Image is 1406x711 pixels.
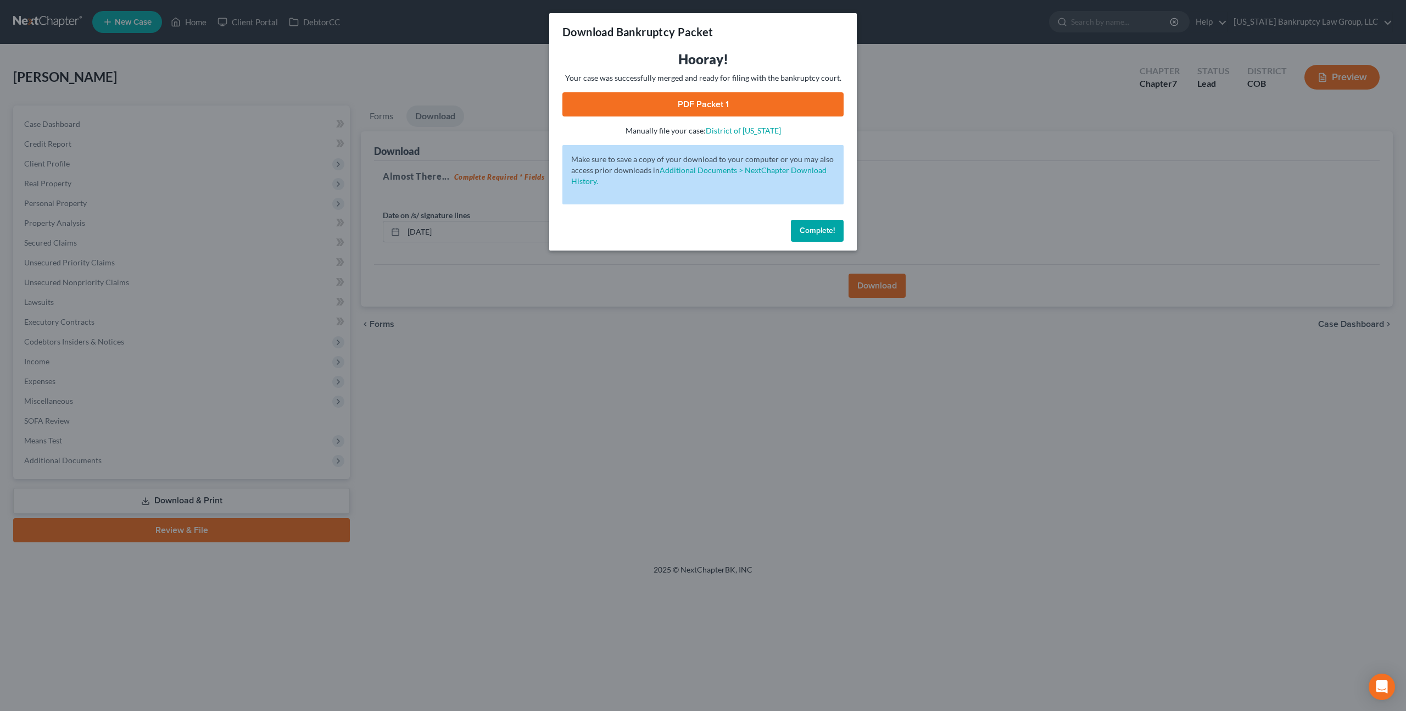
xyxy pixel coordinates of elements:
[706,126,781,135] a: District of [US_STATE]
[562,92,844,116] a: PDF Packet 1
[562,51,844,68] h3: Hooray!
[791,220,844,242] button: Complete!
[800,226,835,235] span: Complete!
[571,165,827,186] a: Additional Documents > NextChapter Download History.
[1369,674,1395,700] div: Open Intercom Messenger
[562,24,713,40] h3: Download Bankruptcy Packet
[562,125,844,136] p: Manually file your case:
[562,73,844,84] p: Your case was successfully merged and ready for filing with the bankruptcy court.
[571,154,835,187] p: Make sure to save a copy of your download to your computer or you may also access prior downloads in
